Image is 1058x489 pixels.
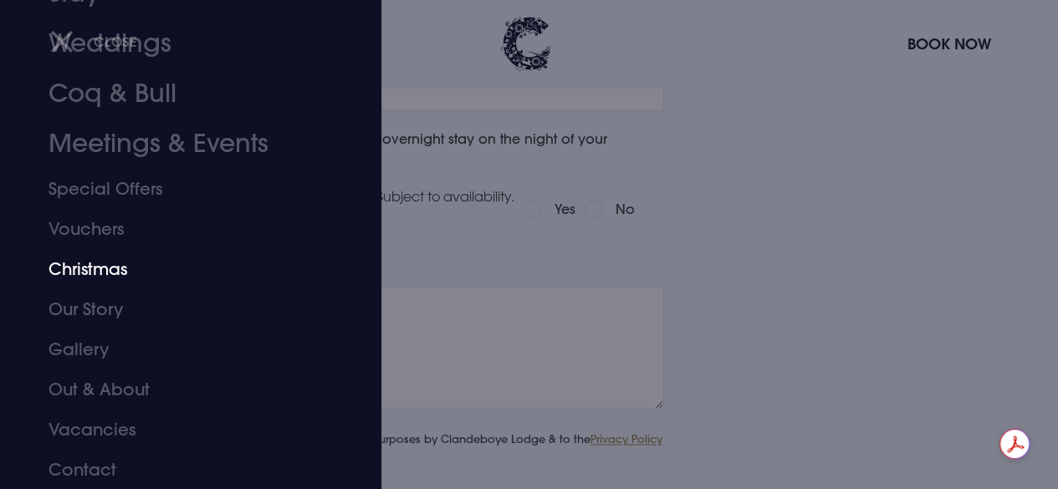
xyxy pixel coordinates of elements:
a: Out & About [49,369,310,410]
a: Meetings & Events [49,119,310,169]
a: Christmas [49,249,310,289]
a: Vacancies [49,410,310,450]
a: Weddings [49,18,310,69]
a: Our Story [49,289,310,329]
a: Vouchers [49,209,310,249]
span: Close [94,33,137,50]
a: Coq & Bull [49,69,310,119]
a: Special Offers [49,169,310,209]
a: Gallery [49,329,310,369]
button: Close [50,24,137,59]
